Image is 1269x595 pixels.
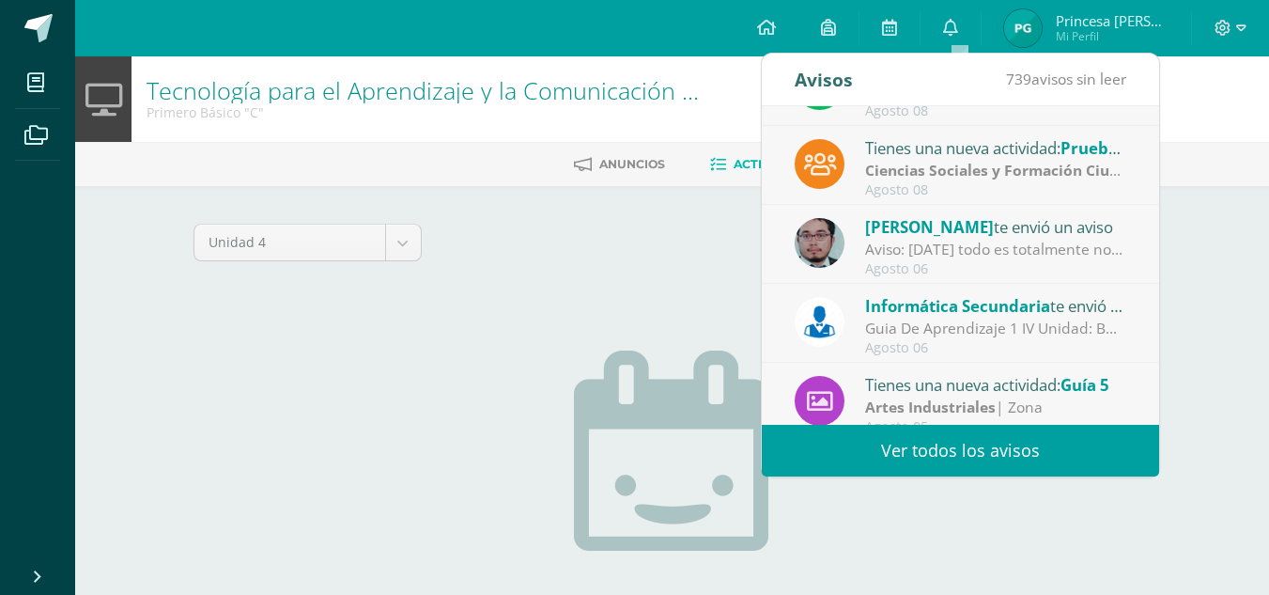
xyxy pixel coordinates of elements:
[599,157,665,171] span: Anuncios
[865,293,1126,318] div: te envió un aviso
[1060,137,1188,159] span: Prueba de Logro
[865,214,1126,239] div: te envió un aviso
[1056,11,1168,30] span: Princesa [PERSON_NAME]
[1006,69,1031,89] span: 739
[194,225,421,260] a: Unidad 4
[710,149,816,180] a: Actividades
[762,425,1159,477] a: Ver todos los avisos
[865,419,1126,435] div: Agosto 05
[1060,374,1109,396] span: Guía 5
[865,261,1126,277] div: Agosto 06
[865,295,1050,317] span: Informática Secundaria
[865,397,996,417] strong: Artes Industriales
[734,157,816,171] span: Actividades
[865,160,1126,181] div: | Prueba de Logro
[1004,9,1042,47] img: 9d427364ff58d800eb25bd240124fcee.png
[1056,28,1168,44] span: Mi Perfil
[147,77,704,103] h1: Tecnología para el Aprendizaje y la Comunicación (Informática)
[795,218,844,268] img: 5fac68162d5e1b6fbd390a6ac50e103d.png
[795,297,844,347] img: 6ed6846fa57649245178fca9fc9a58dd.png
[1006,69,1126,89] span: avisos sin leer
[865,182,1126,198] div: Agosto 08
[865,340,1126,356] div: Agosto 06
[865,372,1126,397] div: Tienes una nueva actividad:
[865,318,1126,339] div: Guia De Aprendizaje 1 IV Unidad: Buenos días, estimados estudiantes, es un gusto saludarles por e...
[147,74,815,106] a: Tecnología para el Aprendizaje y la Comunicación (Informática)
[209,225,371,260] span: Unidad 4
[574,149,665,180] a: Anuncios
[865,216,994,238] span: [PERSON_NAME]
[865,397,1126,418] div: | Zona
[795,54,853,105] div: Avisos
[865,135,1126,160] div: Tienes una nueva actividad:
[147,103,704,121] div: Primero Básico 'C'
[865,239,1126,260] div: Aviso: Mañana todo es totalmente normal, traer su formato de grecas para continuar en clase
[865,103,1126,119] div: Agosto 08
